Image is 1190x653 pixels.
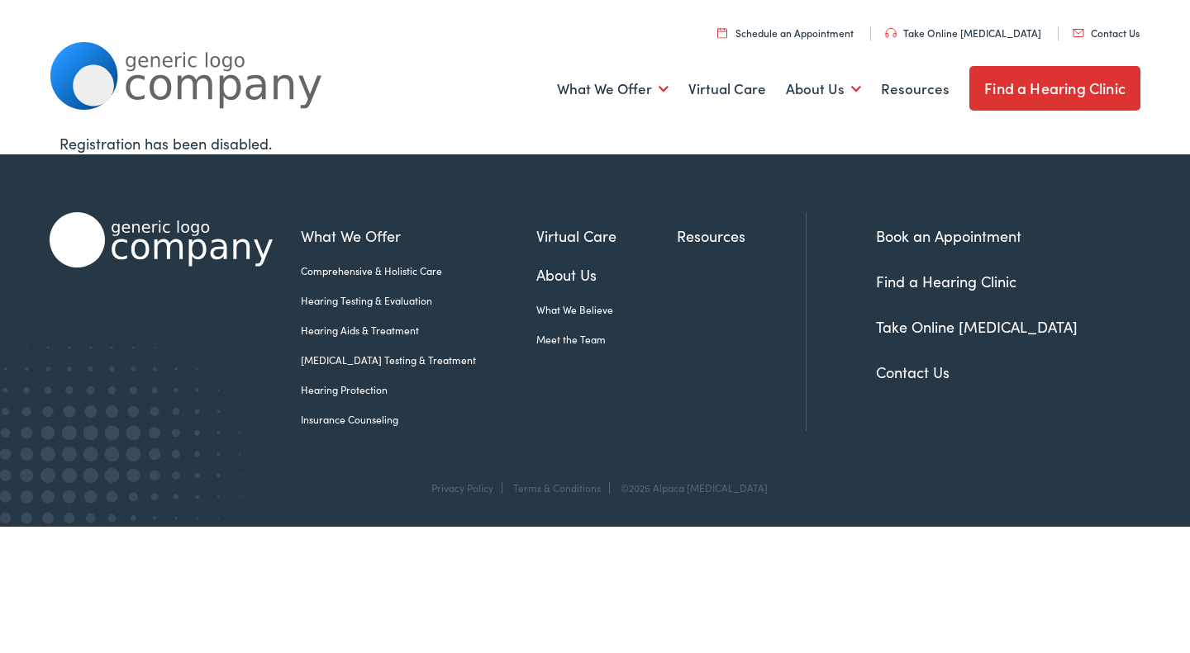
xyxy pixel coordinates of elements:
a: About Us [786,59,861,120]
a: [MEDICAL_DATA] Testing & Treatment [301,353,536,367]
a: Schedule an Appointment [717,26,854,40]
a: Comprehensive & Holistic Care [301,263,536,278]
a: Take Online [MEDICAL_DATA] [876,316,1078,337]
a: Virtual Care [688,59,766,120]
a: Contact Us [1073,26,1140,40]
a: Find a Hearing Clinic [969,66,1140,111]
a: Meet the Team [536,332,677,347]
a: Take Online [MEDICAL_DATA] [885,26,1041,40]
img: utility icon [1073,29,1084,37]
a: Resources [881,59,950,120]
a: What We Offer [557,59,669,120]
a: What We Believe [536,302,677,317]
a: Terms & Conditions [513,480,601,494]
a: Insurance Counseling [301,412,536,427]
a: Book an Appointment [876,225,1021,246]
a: Privacy Policy [431,480,493,494]
a: Contact Us [876,362,950,382]
div: Registration has been disabled. [59,132,1130,154]
a: About Us [536,263,677,286]
a: Hearing Testing & Evaluation [301,293,536,308]
img: Alpaca Audiology [50,212,273,267]
a: Resources [677,225,806,247]
div: ©2025 Alpaca [MEDICAL_DATA] [612,482,768,494]
a: Hearing Aids & Treatment [301,323,536,338]
img: utility icon [885,28,897,38]
a: What We Offer [301,225,536,247]
a: Virtual Care [536,225,677,247]
a: Hearing Protection [301,382,536,397]
a: Find a Hearing Clinic [876,271,1016,291]
img: utility icon [717,27,727,38]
